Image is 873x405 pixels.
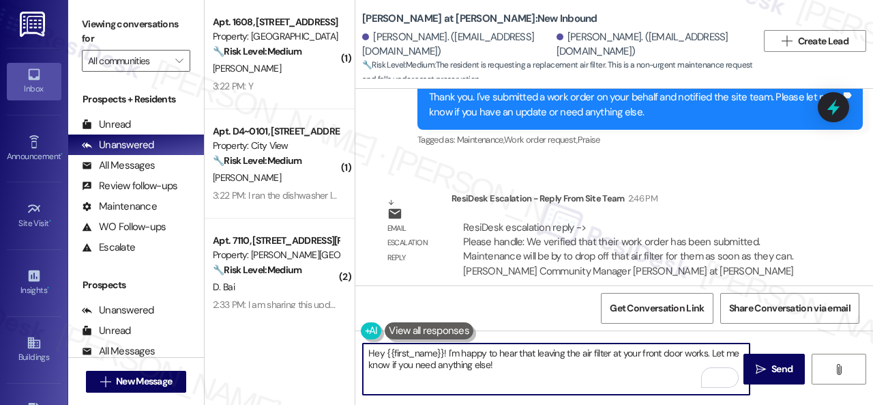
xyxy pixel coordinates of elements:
a: Site Visit • [7,197,61,234]
span: Praise [578,134,600,145]
div: Email escalation reply [387,221,441,265]
span: Get Conversation Link [610,301,704,316]
div: Apt. 1608, [STREET_ADDRESS] [213,15,339,29]
a: Inbox [7,63,61,100]
div: Unanswered [82,303,154,318]
div: Maintenance [82,199,157,214]
div: Property: [GEOGRAPHIC_DATA] [213,29,339,44]
div: ResiDesk Escalation - Reply From Site Team [452,191,821,210]
div: 3:22 PM: Y [213,80,253,92]
div: Prospects + Residents [68,92,204,107]
button: Get Conversation Link [601,293,713,324]
a: Insights • [7,264,61,301]
div: WO Follow-ups [82,220,166,234]
input: All communities [88,50,168,72]
i:  [175,55,183,66]
span: Maintenance , [457,134,504,145]
span: [PERSON_NAME] [213,171,281,184]
div: Tagged as: [417,130,863,150]
span: [PERSON_NAME] [213,62,281,74]
b: [PERSON_NAME] at [PERSON_NAME]: New Inbound [362,12,597,26]
div: [PERSON_NAME]. ([EMAIL_ADDRESS][DOMAIN_NAME]) [557,30,748,59]
div: Apt. D4~0101, [STREET_ADDRESS] [213,124,339,139]
button: New Message [86,371,187,393]
i:  [833,364,844,375]
span: Share Conversation via email [729,301,850,316]
a: Buildings [7,331,61,368]
span: • [61,150,63,159]
div: Property: City View [213,139,339,153]
span: • [49,217,51,226]
div: Apt. 7110, [STREET_ADDRESS][PERSON_NAME] [213,234,339,248]
button: Create Lead [764,30,866,52]
textarea: To enrich screen reader interactions, please activate Accessibility in Grammarly extension settings [363,344,750,395]
button: Share Conversation via email [720,293,859,324]
span: : The resident is requesting a replacement air filter. This is a non-urgent maintenance request a... [362,58,757,87]
i:  [100,376,110,387]
span: New Message [116,374,172,389]
i:  [756,364,766,375]
span: Work order request , [504,134,578,145]
img: ResiDesk Logo [20,12,48,37]
div: Property: [PERSON_NAME][GEOGRAPHIC_DATA] [213,248,339,262]
div: [PERSON_NAME]. ([EMAIL_ADDRESS][DOMAIN_NAME]) [362,30,553,59]
span: Send [771,362,793,376]
label: Viewing conversations for [82,14,190,50]
div: Review follow-ups [82,179,177,193]
div: Unread [82,324,131,338]
i:  [782,36,792,46]
strong: 🔧 Risk Level: Medium [362,59,434,70]
strong: 🔧 Risk Level: Medium [213,45,301,57]
div: Unread [82,117,131,132]
div: Prospects [68,278,204,292]
strong: 🔧 Risk Level: Medium [213,264,301,276]
button: Send [743,354,805,385]
span: • [47,283,49,293]
div: ResiDesk escalation reply -> Please handle: We verified that their work order has been submitted.... [463,221,794,278]
div: Unanswered [82,138,154,152]
div: Escalate [82,240,135,255]
div: All Messages [82,344,155,359]
div: All Messages [82,158,155,173]
div: Thank you. I've submitted a work order on your behalf and notified the site team. Please let me k... [429,90,841,120]
span: Create Lead [798,34,848,48]
div: 2:46 PM [625,191,657,206]
span: D. Bai [213,281,235,293]
strong: 🔧 Risk Level: Medium [213,154,301,167]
